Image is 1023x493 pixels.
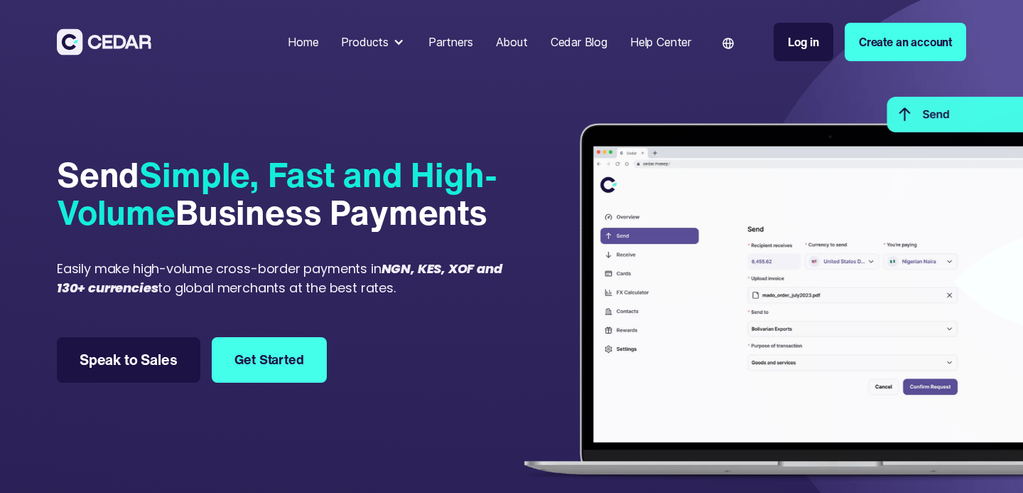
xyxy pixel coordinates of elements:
[57,149,497,237] span: Simple, Fast and High-Volume
[212,337,327,383] a: Get Started
[496,33,528,51] div: About
[57,259,506,297] div: Easily make high-volume cross-border payments in to global merchants at the best rates.
[335,28,411,56] div: Products
[282,26,324,58] a: Home
[341,33,389,51] div: Products
[288,33,318,51] div: Home
[57,337,200,383] a: Speak to Sales
[490,26,534,58] a: About
[630,33,691,51] div: Help Center
[545,26,613,58] a: Cedar Blog
[551,33,607,51] div: Cedar Blog
[624,26,697,58] a: Help Center
[774,23,833,61] a: Log in
[788,33,819,51] div: Log in
[428,33,473,51] div: Partners
[722,38,734,49] img: world icon
[423,26,479,58] a: Partners
[57,260,502,297] em: NGN, KES, XOF and 130+ currencies
[57,156,506,231] div: Send Business Payments
[845,23,966,61] a: Create an account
